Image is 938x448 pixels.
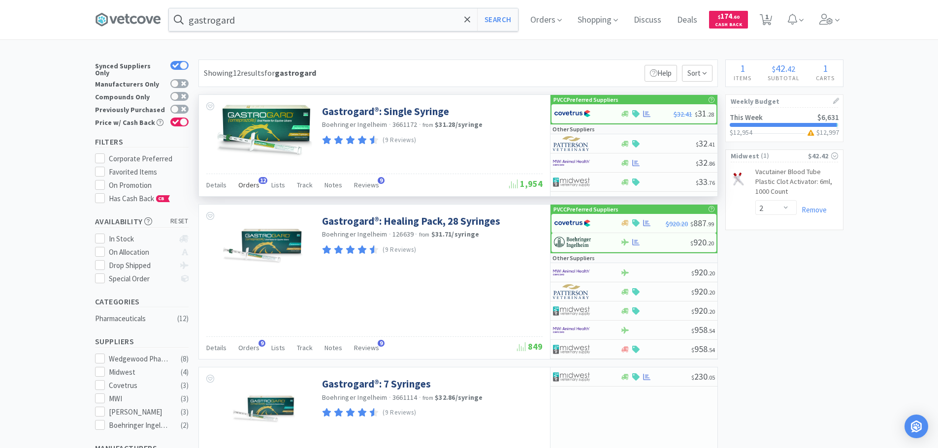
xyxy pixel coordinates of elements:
[690,237,714,248] span: 920
[324,180,342,189] span: Notes
[378,177,385,184] span: 9
[696,138,715,149] span: 32
[181,353,189,365] div: ( 8 )
[552,124,595,134] p: Other Suppliers
[181,406,189,418] div: ( 3 )
[732,14,740,20] span: . 60
[415,230,417,239] span: ·
[223,214,303,278] img: 2c92f43b50ef45e19fc322a9d49ccd4f_339695.png
[787,64,795,74] span: 42
[95,216,189,227] h5: Availability
[695,111,698,118] span: $
[718,11,740,21] span: 174
[297,343,313,352] span: Track
[271,180,285,189] span: Lists
[553,284,590,299] img: f5e969b455434c6296c6d81ef179fa71_3.png
[808,150,838,161] div: $42.42
[157,196,166,202] span: CB
[553,205,618,214] p: PVCC Preferred Suppliers
[731,169,747,189] img: 2ebcdb66464240e1ad990995fbc61a3f_117712.jpeg
[691,343,715,355] span: 958
[905,415,928,438] div: Open Intercom Messenger
[431,230,480,239] strong: $31.71 / syringe
[214,105,312,157] img: c107c50727344e6eaa5348c9a5f0c39a_339696.png
[109,380,170,391] div: Covetrus
[419,231,430,238] span: from
[691,308,694,315] span: $
[553,95,618,104] p: PVCC Preferred Suppliers
[691,269,694,277] span: $
[95,92,165,100] div: Compounds Only
[696,160,699,167] span: $
[419,120,421,129] span: ·
[797,205,827,214] a: Remove
[682,65,712,82] span: Sort
[740,62,745,74] span: 1
[690,220,693,228] span: $
[708,308,715,315] span: . 20
[553,155,590,170] img: f6b2451649754179b5b4e0c70c3f7cb0_2.png
[259,177,267,184] span: 12
[691,289,694,296] span: $
[673,16,701,25] a: Deals
[204,67,316,80] div: Showing 12 results
[691,346,694,354] span: $
[109,179,189,191] div: On Promotion
[322,120,388,129] a: Boehringer Ingelheim
[553,369,590,384] img: 4dd14cff54a648ac9e977f0c5da9bc2e_5.png
[691,371,715,382] span: 230
[422,394,433,401] span: from
[109,246,174,258] div: On Allocation
[264,68,316,78] span: for
[109,393,170,405] div: MWI
[666,219,688,228] span: $920.20
[322,377,431,390] a: Gastrogard®: 7 Syringes
[820,128,839,137] span: 12,997
[806,129,839,136] h3: $
[169,8,518,31] input: Search by item, sku, manufacturer, ingredient, size...
[95,105,165,113] div: Previously Purchased
[181,419,189,431] div: ( 2 )
[275,68,316,78] strong: gastrogard
[322,214,500,228] a: Gastrogard®: Healing Pack, 28 Syringes
[389,230,391,239] span: ·
[817,113,839,122] span: $6,631
[772,64,776,74] span: $
[435,120,483,129] strong: $31.28 / syringe
[383,408,416,418] p: (9 Reviews)
[695,108,714,119] span: 31
[755,167,838,200] a: Vacutainer Blood Tube Plastic Clot Activator: 6ml, 1000 Count
[324,343,342,352] span: Notes
[708,141,715,148] span: . 41
[630,16,665,25] a: Discuss
[109,194,170,203] span: Has Cash Back
[231,377,295,441] img: 96f30590ad66453cae56caaab3a68b2c_351640.jpeg
[691,327,694,334] span: $
[760,151,808,161] span: ( 1 )
[707,111,714,118] span: . 28
[181,393,189,405] div: ( 3 )
[95,336,189,347] h5: Suppliers
[95,136,189,148] h5: Filters
[170,216,189,227] span: reset
[696,179,699,186] span: $
[554,216,591,231] img: 77fca1acd8b6420a9015268ca798ef17_1.png
[553,265,590,280] img: f6b2451649754179b5b4e0c70c3f7cb0_2.png
[756,17,776,26] a: 1
[554,106,591,121] img: 77fca1acd8b6420a9015268ca798ef17_1.png
[552,253,595,263] p: Other Suppliers
[696,176,715,187] span: 33
[422,121,433,128] span: from
[297,180,313,189] span: Track
[760,73,808,83] h4: Subtotal
[553,342,590,357] img: 4dd14cff54a648ac9e977f0c5da9bc2e_5.png
[477,8,518,31] button: Search
[708,179,715,186] span: . 76
[181,380,189,391] div: ( 3 )
[823,62,828,74] span: 1
[95,61,165,76] div: Synced Suppliers Only
[238,180,259,189] span: Orders
[808,73,843,83] h4: Carts
[730,114,763,121] h2: This Week
[95,313,175,325] div: Pharmaceuticals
